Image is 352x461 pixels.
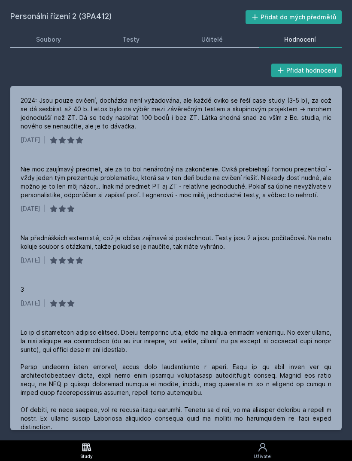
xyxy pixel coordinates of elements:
a: Testy [97,31,166,48]
div: | [44,136,46,144]
div: Soubory [36,35,61,44]
div: 3 [21,285,24,294]
h2: Personální řízení 2 (3PA412) [10,10,246,24]
div: Uživatel [254,453,272,460]
div: | [44,299,46,308]
div: [DATE] [21,299,40,308]
div: Study [80,453,93,460]
a: Hodnocení [259,31,342,48]
button: Přidat hodnocení [271,64,342,77]
div: | [44,256,46,265]
div: Testy [122,35,140,44]
a: Učitelé [176,31,249,48]
div: Na přednáškách externisté, což je občas zajímavé si poslechnout. Testy jsou 2 a jsou počítačové. ... [21,234,331,251]
div: Učitelé [201,35,223,44]
div: Hodnocení [284,35,316,44]
div: 2024: Jsou pouze cvičení, docházka není vyžadována, ale každé cviko se řeší case study (3-5 b), z... [21,96,331,131]
div: [DATE] [21,136,40,144]
a: Soubory [10,31,87,48]
button: Přidat do mých předmětů [246,10,342,24]
div: | [44,205,46,213]
div: [DATE] [21,256,40,265]
div: [DATE] [21,205,40,213]
div: Nie moc zaujímavý predmet, ale za to bol nenáročný na zakončenie. Cviká prebiehajú formou prezent... [21,165,331,199]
